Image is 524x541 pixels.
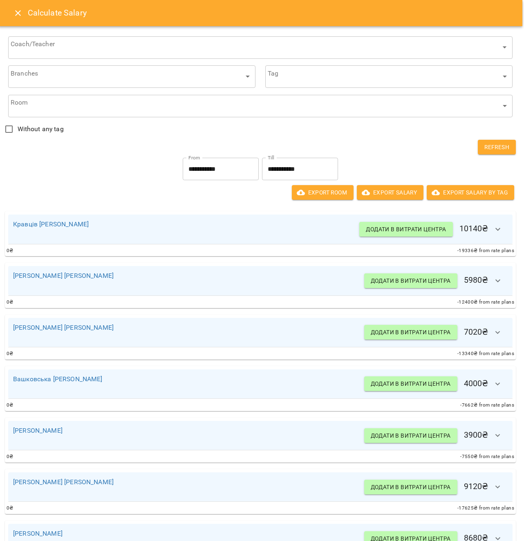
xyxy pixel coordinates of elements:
div: ​ [8,36,513,59]
span: 0 ₴ [7,504,13,512]
span: Додати в витрати центра [371,482,451,492]
span: Додати в витрати центра [371,276,451,286]
button: Додати в витрати центра [364,325,457,340]
span: -17625 ₴ from rate plans [457,504,514,512]
h6: 5980 ₴ [364,271,508,291]
span: 0 ₴ [7,247,13,255]
h6: Calculate Salary [28,7,513,19]
div: ​ [265,65,513,88]
button: Додати в витрати центра [364,376,457,391]
h6: 10140 ₴ [359,219,508,239]
a: [PERSON_NAME] [PERSON_NAME] [13,272,114,279]
a: [PERSON_NAME] [13,530,63,537]
span: Додати в витрати центра [371,327,451,337]
button: Export Salary [357,185,423,200]
div: ​ [8,65,255,88]
span: Refresh [484,142,509,152]
a: Вашковська [PERSON_NAME] [13,375,103,383]
a: [PERSON_NAME] [PERSON_NAME] [13,324,114,331]
span: 0 ₴ [7,350,13,358]
h6: 9120 ₴ [364,477,508,497]
a: [PERSON_NAME] [PERSON_NAME] [13,478,114,486]
span: Додати в витрати центра [371,379,451,389]
span: -12400 ₴ from rate plans [457,298,514,306]
button: Додати в витрати центра [364,428,457,443]
h6: 7020 ₴ [364,323,508,342]
button: Refresh [478,140,516,154]
a: Кравців [PERSON_NAME] [13,220,89,228]
button: Export room [292,185,354,200]
button: Export Salary by Tag [427,185,514,200]
span: Export room [298,188,347,197]
a: [PERSON_NAME] [13,427,63,434]
span: Додати в витрати центра [366,224,446,234]
span: 0 ₴ [7,401,13,409]
button: Додати в витрати центра [364,273,457,288]
span: 0 ₴ [7,298,13,306]
span: -7550 ₴ from rate plans [460,453,514,461]
span: -13340 ₴ from rate plans [457,350,514,358]
span: Export Salary by Tag [433,188,508,197]
h6: 4000 ₴ [364,374,508,394]
button: Додати в витрати центра [364,480,457,494]
span: Додати в витрати центра [371,431,451,440]
div: ​ [8,94,513,117]
span: Export Salary [363,188,417,197]
span: 0 ₴ [7,453,13,461]
button: Close [8,3,28,23]
span: Without any tag [18,124,64,134]
span: -7662 ₴ from rate plans [460,401,514,409]
span: -19336 ₴ from rate plans [457,247,514,255]
button: Додати в витрати центра [359,222,452,237]
h6: 3900 ₴ [364,426,508,445]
